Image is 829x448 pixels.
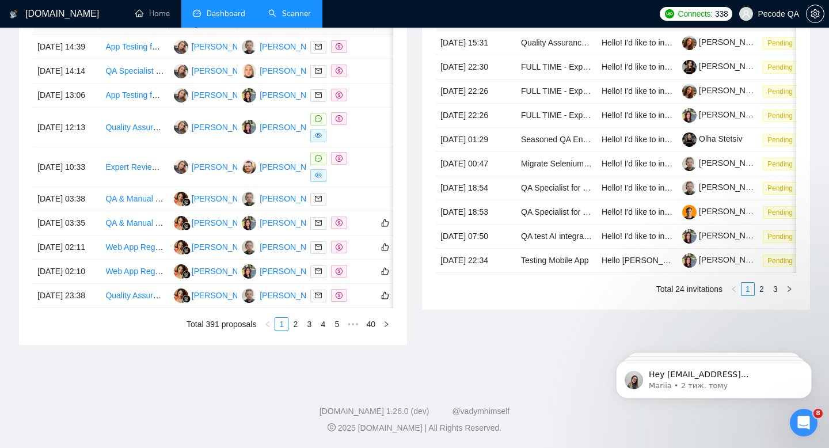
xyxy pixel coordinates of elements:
a: [PERSON_NAME] [682,37,765,47]
img: MV [174,240,188,255]
span: Pending [763,182,797,195]
img: gigradar-bm.png [182,271,191,279]
button: like [378,240,392,254]
a: QA Specialist for Website and App Stability Analytics [521,207,708,217]
div: [PERSON_NAME] [192,161,258,173]
td: [DATE] 22:34 [436,249,516,273]
td: [DATE] 22:26 [436,79,516,104]
img: c1RZie5pHZLa1XlSFuIirqi2CRB5yAMEhcQ2tu7yrFPtNvg02eGb96-_Mm9PRs-zTG [682,229,697,244]
span: user [742,10,750,18]
span: like [381,267,389,276]
img: AD [242,40,256,54]
div: [PERSON_NAME] [260,217,326,229]
td: QA Specialist skilled in Perfecto, Testsigma, or other efficient Testing automation frameworks. [101,59,169,83]
span: mail [315,92,322,98]
button: right [782,282,796,296]
a: MV[PERSON_NAME] [174,193,258,203]
div: [PERSON_NAME] [260,64,326,77]
a: App Testing for Deployment Preparation [105,90,248,100]
span: 338 [715,7,728,20]
span: right [383,321,390,328]
span: Pending [763,61,797,74]
td: QA Specialist for Website and App Stability Analytics [516,200,597,225]
div: [PERSON_NAME] [192,40,258,53]
img: gigradar-bm.png [182,246,191,255]
a: MV[PERSON_NAME] [174,242,258,251]
a: setting [806,9,824,18]
img: c19NQHp-TlfsUcSRBspeHfLUfYO9RWTGrl3OCC6OjPwSoeP1CN_dVNhMqMIHN4T0JF [682,205,697,219]
td: [DATE] 14:39 [33,35,101,59]
a: Web App Regression Testing Automation with Ghost Inspector [105,267,327,276]
button: like [378,288,392,302]
li: 2 [755,282,769,296]
td: Quality Assurance Tester Needed for Comprehensive Testing [101,108,169,147]
td: [DATE] 01:29 [436,128,516,152]
a: V[PERSON_NAME] [174,90,258,99]
td: FULL TIME - Experienced QA for Test Coordination and Reporting (Fintech) [516,79,597,104]
a: 5 [330,318,343,331]
a: Quality Assurance Tester Needed for Comprehensive Testing [105,123,323,132]
span: left [264,321,271,328]
a: AD[PERSON_NAME] [242,290,326,299]
a: Pending [763,207,802,217]
a: App Testing for Deployment Preparation [105,42,248,51]
td: [DATE] 18:54 [436,176,516,200]
a: [PERSON_NAME] [682,183,765,192]
img: c1RSUnL3Th7GBV8Fll4wOCog9RwvbEI1WLh6tBMa-7oaBDOm3Q-EeW24l1Svq-c9qW [682,157,697,171]
td: Quality Assurance Tester Needed for Comprehensive Testing [516,31,597,55]
td: [DATE] 12:13 [33,108,101,147]
a: 40 [363,318,379,331]
span: eye [315,132,322,139]
a: [PERSON_NAME] [682,86,765,95]
span: dollar [336,92,343,98]
span: copyright [328,423,336,431]
div: [PERSON_NAME] [260,40,326,53]
li: 40 [362,317,379,331]
span: Pending [763,230,797,243]
img: MV [174,216,188,230]
a: searchScanner [268,9,311,18]
td: [DATE] 15:31 [436,31,516,55]
td: [DATE] 03:35 [33,211,101,236]
li: 4 [316,317,330,331]
td: App Testing for Deployment Preparation [101,83,169,108]
td: Quality Assurance Tester Needed for Comprehensive Testing [101,284,169,308]
a: FULL TIME - Experienced QA for Test Coordination and Reporting (Fintech) [521,62,790,71]
li: 3 [302,317,316,331]
iframe: Intercom notifications повідомлення [599,336,829,417]
a: Seasoned QA Engineer needed to Test web application before launch [521,135,769,144]
img: A [242,216,256,230]
a: A[PERSON_NAME] [242,122,326,131]
img: V [174,64,188,78]
a: Quality Assurance Tester Needed for Comprehensive Testing [105,291,323,300]
td: App Testing for Deployment Preparation [101,35,169,59]
div: [PERSON_NAME] [192,64,258,77]
a: [PERSON_NAME] [682,207,765,216]
img: V [174,120,188,134]
a: Olha Stetsiv [682,134,742,143]
a: Pending [763,38,802,47]
a: [DOMAIN_NAME] 1.26.0 (dev) [320,407,429,416]
div: [PERSON_NAME] [192,217,258,229]
td: [DATE] 00:47 [436,152,516,176]
span: 8 [813,409,823,418]
a: @vadymhimself [452,407,509,416]
li: 1 [741,282,755,296]
a: 3 [769,283,782,295]
span: dollar [336,43,343,50]
a: Expert Review Needed for Playwright E2E Test Framework [105,162,315,172]
span: message [315,115,322,122]
div: [PERSON_NAME] [260,289,326,302]
a: homeHome [135,9,170,18]
a: BP[PERSON_NAME] [242,66,326,75]
td: [DATE] 02:11 [33,236,101,260]
a: V[PERSON_NAME] [174,161,258,170]
span: dollar [336,67,343,74]
a: [PERSON_NAME] [682,110,765,119]
span: setting [807,9,824,18]
img: MV [174,288,188,303]
a: QA & Manual Tester for Mobile App and Web Application [105,218,306,227]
